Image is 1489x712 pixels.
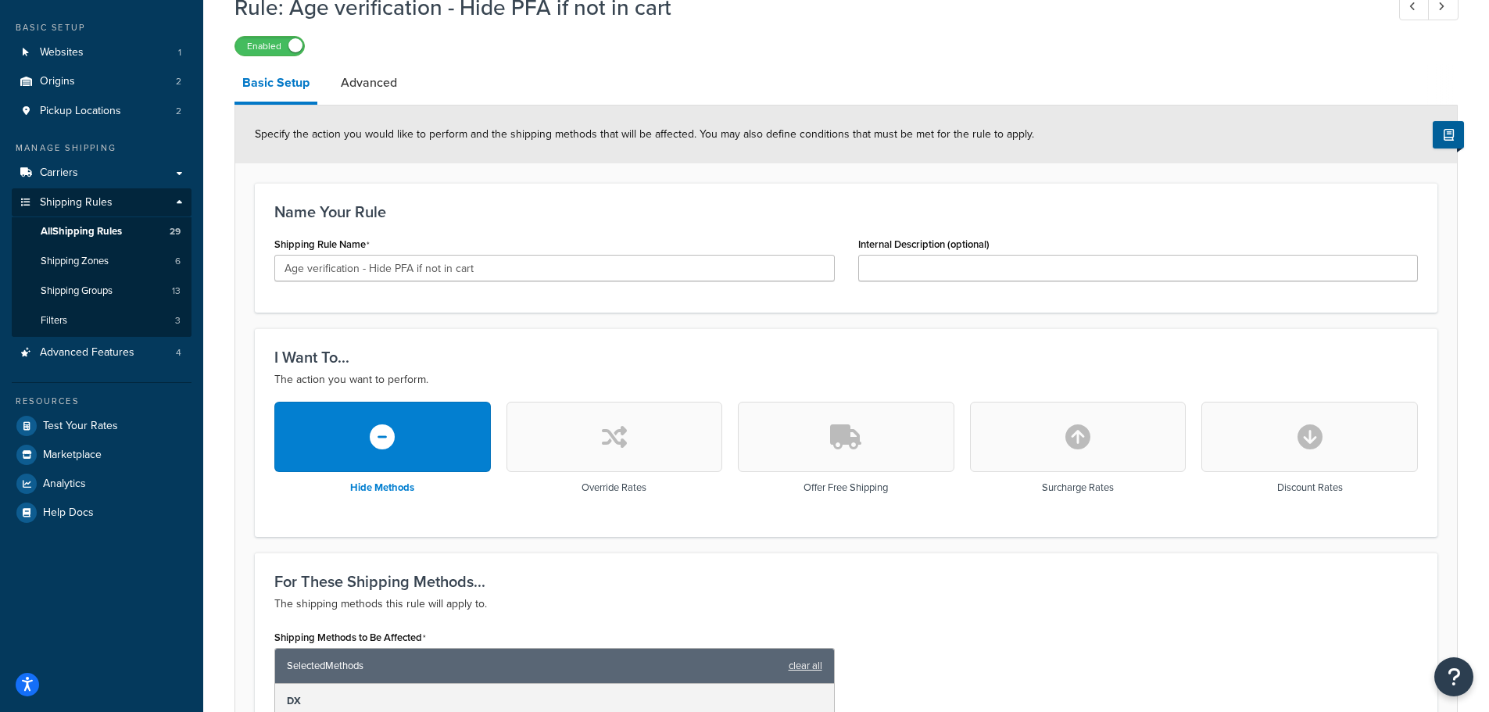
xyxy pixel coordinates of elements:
a: Websites1 [12,38,191,67]
label: Shipping Methods to Be Affected [274,631,426,644]
span: Test Your Rates [43,420,118,433]
span: Shipping Rules [40,196,113,209]
span: Advanced Features [40,346,134,360]
span: Marketplace [43,449,102,462]
p: The shipping methods this rule will apply to. [274,595,1418,614]
span: Specify the action you would like to perform and the shipping methods that will be affected. You ... [255,126,1034,142]
a: Analytics [12,470,191,498]
span: Shipping Zones [41,255,109,268]
span: 2 [176,75,181,88]
span: Websites [40,46,84,59]
li: Filters [12,306,191,335]
li: Shipping Zones [12,247,191,276]
a: Carriers [12,159,191,188]
span: All Shipping Rules [41,225,122,238]
a: Advanced Features4 [12,338,191,367]
label: Shipping Rule Name [274,238,370,251]
h3: I Want To... [274,349,1418,366]
span: 1 [178,46,181,59]
span: Shipping Groups [41,284,113,298]
a: Test Your Rates [12,412,191,440]
h3: Name Your Rule [274,203,1418,220]
a: Filters3 [12,306,191,335]
a: Pickup Locations2 [12,97,191,126]
span: Carriers [40,166,78,180]
a: Advanced [333,64,405,102]
a: Marketplace [12,441,191,469]
li: Origins [12,67,191,96]
span: 13 [172,284,181,298]
a: Shipping Zones6 [12,247,191,276]
h3: Hide Methods [350,482,414,493]
span: 29 [170,225,181,238]
div: Manage Shipping [12,141,191,155]
a: Basic Setup [234,64,317,105]
button: Open Resource Center [1434,657,1473,696]
p: The action you want to perform. [274,370,1418,389]
h3: Discount Rates [1277,482,1343,493]
label: Enabled [235,37,304,55]
span: 6 [175,255,181,268]
span: 4 [176,346,181,360]
h3: Surcharge Rates [1042,482,1114,493]
a: Help Docs [12,499,191,527]
h3: For These Shipping Methods... [274,573,1418,590]
a: Origins2 [12,67,191,96]
li: Pickup Locations [12,97,191,126]
li: Advanced Features [12,338,191,367]
span: Origins [40,75,75,88]
span: Help Docs [43,506,94,520]
span: Selected Methods [287,655,781,677]
span: 2 [176,105,181,118]
label: Internal Description (optional) [858,238,990,250]
li: Shipping Rules [12,188,191,337]
a: Shipping Groups13 [12,277,191,306]
h3: Offer Free Shipping [804,482,888,493]
h3: Override Rates [582,482,646,493]
span: Pickup Locations [40,105,121,118]
a: clear all [789,655,822,677]
li: Websites [12,38,191,67]
li: Shipping Groups [12,277,191,306]
div: Basic Setup [12,21,191,34]
a: AllShipping Rules29 [12,217,191,246]
a: Shipping Rules [12,188,191,217]
button: Show Help Docs [1433,121,1464,148]
span: Analytics [43,478,86,491]
span: 3 [175,314,181,327]
div: Resources [12,395,191,408]
span: Filters [41,314,67,327]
